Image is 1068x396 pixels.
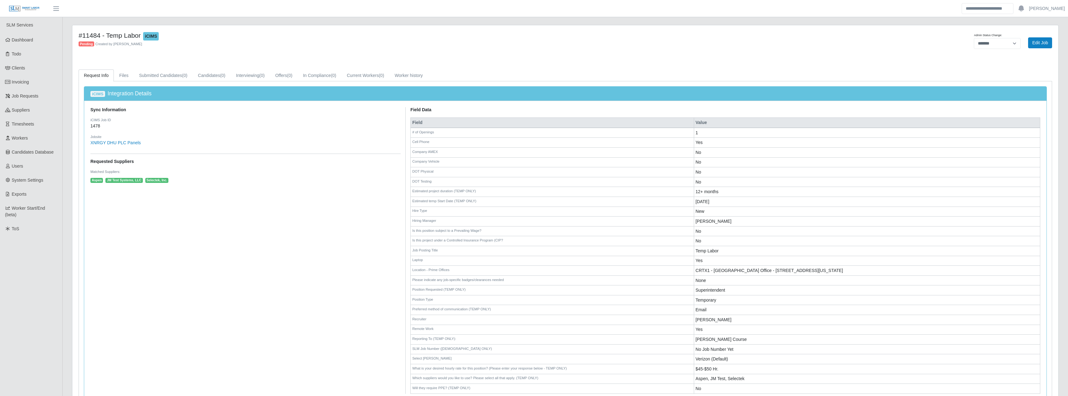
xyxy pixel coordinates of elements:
td: Email [694,305,1040,315]
span: Todo [12,51,21,56]
span: 1478 [90,123,100,128]
span: Candidates Database [12,150,54,155]
td: No [694,147,1040,157]
td: Yes [694,256,1040,266]
td: Which suppliers would you like to use? Please select all that apply. (TEMP ONLY) [411,374,694,384]
th: Field [411,118,694,128]
td: No [694,167,1040,177]
h6: Field Data [410,107,1040,112]
span: Workers [12,136,28,141]
td: Location - Prime Offices [411,266,694,276]
th: Value [694,118,1040,128]
span: Pending [79,41,94,46]
a: In Compliance [298,69,342,82]
span: (0) [287,73,292,78]
span: Worker Start/End (beta) [5,206,45,217]
span: JM Test Systems, LLC [105,178,143,183]
span: Users [12,164,23,169]
td: What is your desired hourly rate for this position? (Please enter your response below - TEMP ONLY) [411,364,694,374]
td: Estimated project duration (TEMP ONLY) [411,187,694,197]
td: Select [PERSON_NAME] [411,354,694,364]
td: No [694,226,1040,236]
td: [PERSON_NAME] [694,217,1040,227]
td: No [694,236,1040,246]
h6: Requested Suppliers [90,159,401,164]
span: Job Requests [12,93,39,98]
label: Admin Status Change: [974,33,1002,38]
a: Submitted Candidates [134,69,193,82]
td: 1 [694,128,1040,138]
h5: Integration Details [90,90,1040,97]
span: Clients [12,65,25,70]
td: Temp Labor [694,246,1040,256]
small: Matched Suppliers: [90,169,401,174]
td: Superintendent [694,285,1040,295]
td: Aspen, JM Test, Selectek [694,374,1040,384]
td: Please indicate any job-specific badges/clearances needed [411,275,694,285]
td: Position Requested (TEMP ONLY) [411,285,694,295]
td: [PERSON_NAME] Course [694,335,1040,345]
span: This job was synced from iCIMS [143,32,159,41]
td: Preferred method of communication (TEMP ONLY) [411,305,694,315]
h6: Sync Information [90,107,401,112]
img: SLM Logo [9,5,40,12]
a: Offers [270,69,298,82]
span: SLM Services [6,22,33,27]
span: iCIMS [90,91,105,97]
a: Edit Job [1028,37,1052,48]
span: Dashboard [12,37,33,42]
span: (0) [182,73,187,78]
td: Hiring Manager [411,217,694,227]
a: Request Info [79,69,114,82]
span: (0) [379,73,384,78]
td: Position Type [411,295,694,305]
td: 12+ months [694,187,1040,197]
td: Estimated temp Start Date (TEMP ONLY) [411,197,694,207]
h4: #11484 - Temp Labor [79,31,643,41]
td: [PERSON_NAME] [694,315,1040,325]
td: Yes [694,138,1040,148]
a: Files [114,69,134,82]
td: Job Posting Title [411,246,694,256]
td: Temporary [694,295,1040,305]
span: Invoicing [12,79,29,84]
td: No Job Number Yet [694,344,1040,354]
a: Candidates [193,69,231,82]
td: # of Openings [411,128,694,138]
td: Company AMEX [411,147,694,157]
td: DOT Testing [411,177,694,187]
td: Company Vehicle [411,157,694,167]
td: CRTX1 - [GEOGRAPHIC_DATA] Office - [STREET_ADDRESS][US_STATE] [694,266,1040,276]
span: Suppliers [12,107,30,112]
td: No [694,384,1040,394]
span: (0) [259,73,265,78]
td: Remote Work [411,325,694,335]
td: Laptop [411,256,694,266]
td: Yes [694,325,1040,335]
a: Interviewing [231,69,270,82]
td: Is this position subject to a Prevailing Wage? [411,226,694,236]
small: iCIMS Job ID [90,117,401,123]
a: [PERSON_NAME] [1029,5,1065,12]
span: ToS [12,226,19,231]
td: Hire Type [411,207,694,217]
span: (0) [331,73,336,78]
a: XNRGY DHU PLC Panels [90,140,141,145]
input: Search [962,3,1013,14]
span: Timesheets [12,122,34,126]
td: Will they require PPE? (TEMP ONLY) [411,384,694,394]
span: Aspen [90,178,103,183]
a: Current Workers [341,69,389,82]
span: (0) [220,73,225,78]
small: Jobsite [90,134,401,140]
td: Recruiter [411,315,694,325]
span: Selectek, Inc. [145,178,169,183]
span: Exports [12,192,27,197]
a: Worker history [389,69,428,82]
td: Verizon (Default) [694,354,1040,364]
span: Created by [PERSON_NAME] [95,42,142,46]
td: SLM Job Number ([DEMOGRAPHIC_DATA] ONLY) [411,344,694,354]
td: [DATE] [694,197,1040,207]
td: None [694,275,1040,285]
td: New [694,207,1040,217]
